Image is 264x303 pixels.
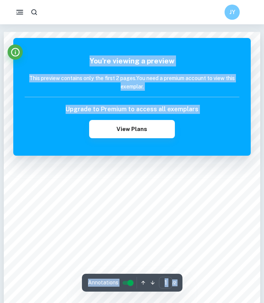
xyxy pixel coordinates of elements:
[25,74,239,91] h6: This preview contains only the first 2 pages. You need a premium account to view this exemplar.
[172,279,176,286] span: / 2
[66,105,198,114] h6: Upgrade to Premium to access all exemplars
[89,120,175,138] button: View Plans
[25,55,239,66] h5: You're viewing a preview
[88,279,118,287] span: Annotations
[228,8,237,16] h6: JY
[225,5,240,20] button: JY
[8,44,23,60] button: Info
